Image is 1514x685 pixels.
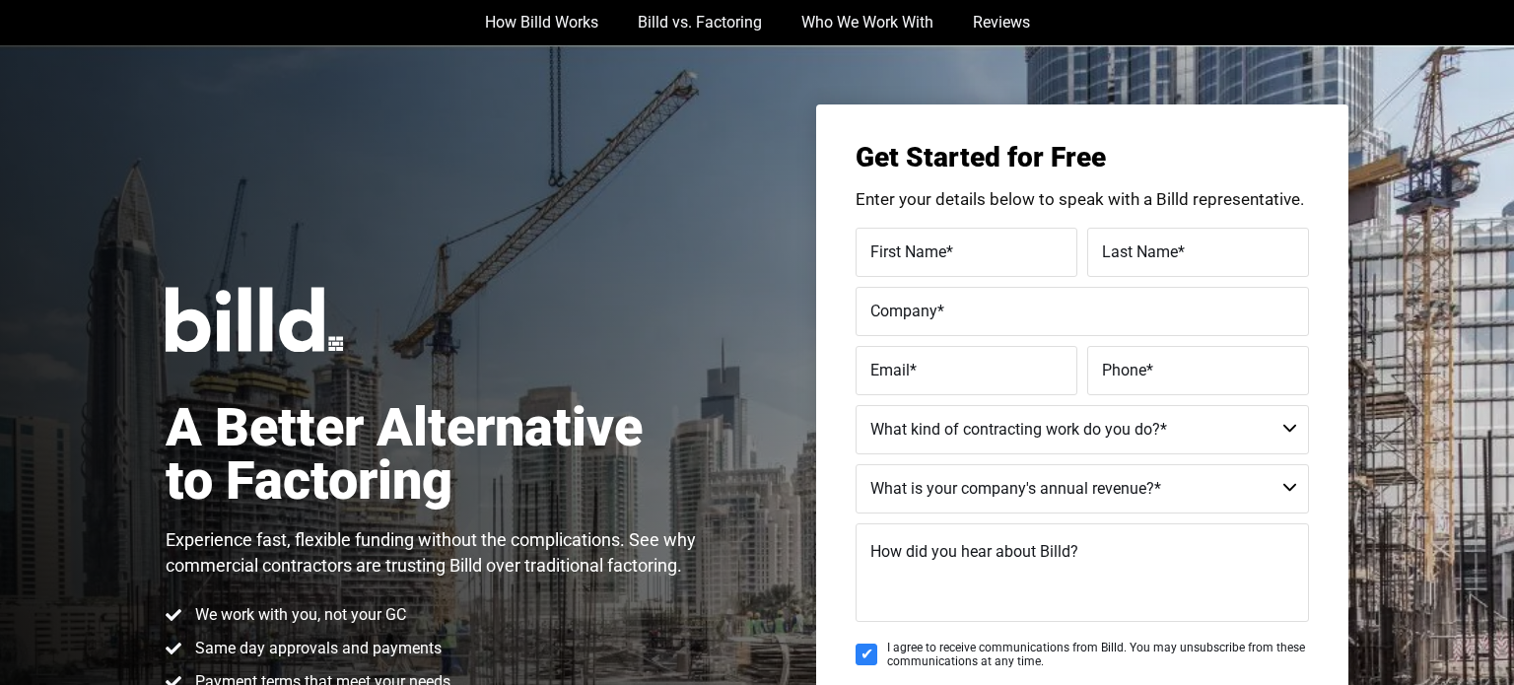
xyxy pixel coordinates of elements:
[190,637,442,660] span: Same day approvals and payments
[870,242,946,261] span: First Name
[870,542,1078,561] span: How did you hear about Billd?
[870,361,910,379] span: Email
[856,191,1309,208] p: Enter your details below to speak with a Billd representative.
[1102,361,1146,379] span: Phone
[166,527,722,579] p: Experience fast, flexible funding without the complications. See why commercial contractors are t...
[190,603,406,627] span: We work with you, not your GC
[870,302,937,320] span: Company
[166,401,643,508] h1: A Better Alternative to Factoring
[856,144,1309,171] h3: Get Started for Free
[856,644,877,665] input: I agree to receive communications from Billd. You may unsubscribe from these communications at an...
[887,641,1309,669] span: I agree to receive communications from Billd. You may unsubscribe from these communications at an...
[1102,242,1178,261] span: Last Name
